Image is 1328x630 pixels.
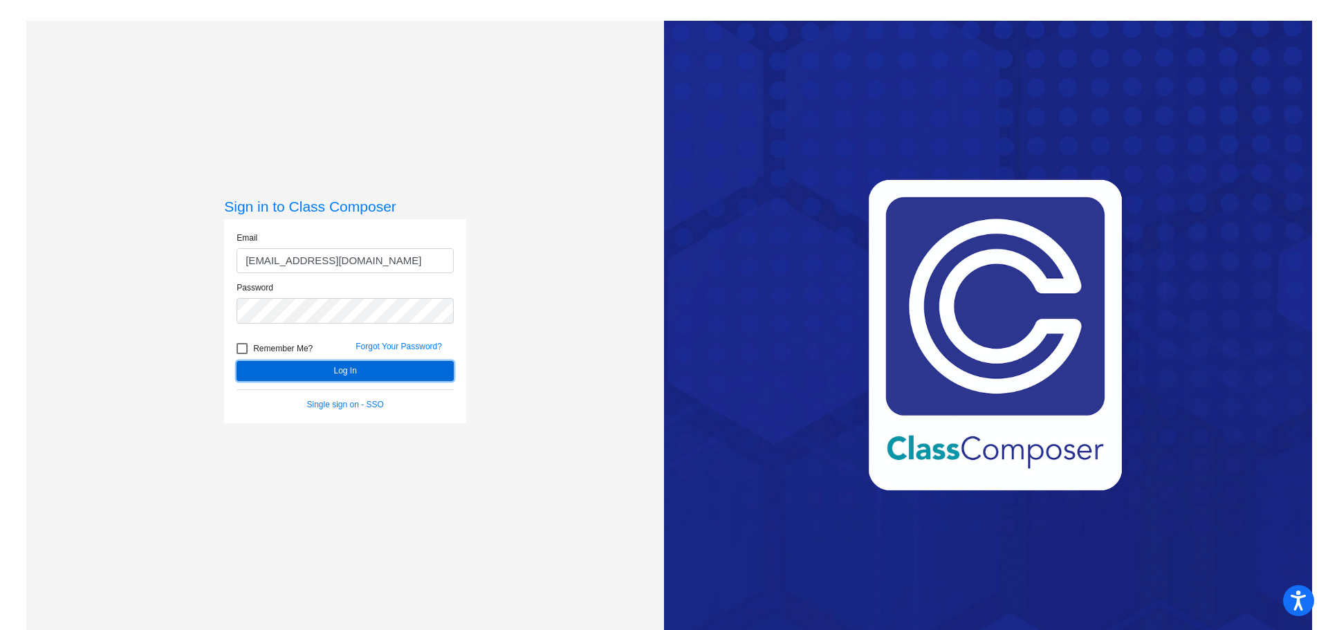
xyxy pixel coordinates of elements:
[253,340,313,357] span: Remember Me?
[237,232,257,244] label: Email
[307,400,384,409] a: Single sign on - SSO
[356,342,442,351] a: Forgot Your Password?
[237,281,273,294] label: Password
[237,361,454,381] button: Log In
[224,198,466,215] h3: Sign in to Class Composer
